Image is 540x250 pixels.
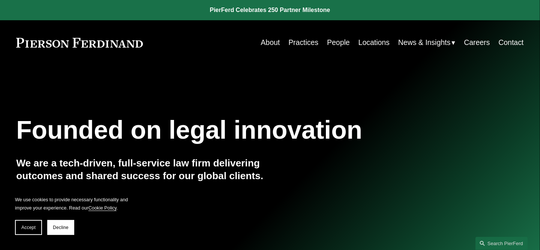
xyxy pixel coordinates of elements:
h4: We are a tech-driven, full-service law firm delivering outcomes and shared success for our global... [16,157,270,182]
a: Cookie Policy [88,205,117,211]
a: Careers [464,35,490,50]
section: Cookie banner [7,188,142,243]
a: Practices [288,35,318,50]
button: Accept [15,220,42,235]
a: Contact [499,35,524,50]
a: folder dropdown [398,35,455,50]
span: Accept [21,225,36,230]
h1: Founded on legal innovation [16,115,439,145]
a: Locations [358,35,390,50]
a: People [327,35,350,50]
a: Search this site [475,237,528,250]
button: Decline [47,220,74,235]
p: We use cookies to provide necessary functionality and improve your experience. Read our . [15,196,135,213]
span: Decline [53,225,69,230]
span: News & Insights [398,36,450,49]
a: About [261,35,280,50]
